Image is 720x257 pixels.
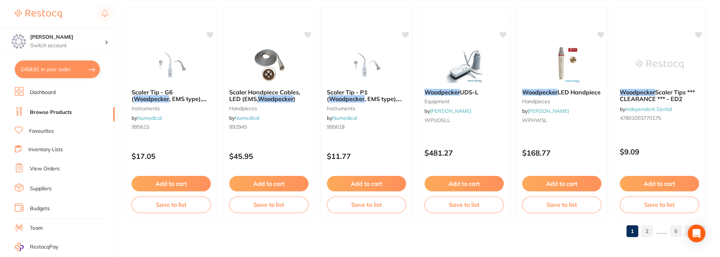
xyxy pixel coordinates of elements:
span: Scaler Handpiece Cables, LED (EMS, [229,88,300,103]
img: Woodpecker Scaler Tips *** CLEARANCE *** - ED2 [636,46,684,83]
button: $458.81 in your order [15,60,100,78]
button: Save to list [620,197,699,213]
small: handpieces [522,98,601,104]
a: [PERSON_NAME] [430,108,471,114]
span: WPUDSLL [424,117,450,124]
button: Save to list [522,197,601,213]
img: Woodpecker LED Handpiece [538,46,586,83]
span: Scaler Tip - G6 ( [132,88,173,103]
b: Scaler Handpiece Cables, LED (EMS, Woodpecker) [229,89,308,103]
a: Independent Dental [625,106,672,112]
p: $45.95 [229,152,308,160]
a: Numedical [137,115,162,121]
p: $481.27 [424,149,504,157]
button: Add to cart [620,176,699,191]
button: Add to cart [132,176,211,191]
a: Favourites [29,128,54,135]
span: , EMS type), [MEDICAL_DATA] [327,95,402,109]
p: Switch account [30,42,105,49]
span: 995618 [327,124,345,130]
em: Woodpecker [134,95,169,103]
button: Add to cart [327,176,406,191]
a: Dashboard [30,89,56,96]
span: LED Handpiece [558,88,601,96]
em: Woodpecker [522,88,558,96]
span: by [229,115,259,121]
a: 5 [670,224,682,239]
span: by [424,108,471,114]
div: Open Intercom Messenger [688,225,705,242]
span: by [522,108,569,114]
img: Eumundi Dental [11,34,26,49]
em: Woodpecker [620,88,655,96]
b: Woodpecker UDS-L [424,89,504,95]
a: View Orders [30,165,60,173]
a: Inventory Lists [28,146,63,153]
a: Browse Products [30,109,72,116]
p: ...... [656,227,667,235]
span: Scaler Tip - P1 ( [327,88,368,103]
span: by [327,115,357,121]
b: Woodpecker Scaler Tips *** CLEARANCE *** - ED2 [620,89,699,103]
button: Save to list [132,197,211,213]
span: RestocqPay [30,243,58,251]
a: 2 [641,224,653,239]
p: $168.77 [522,149,601,157]
img: Restocq Logo [15,10,62,18]
img: Scaler Tip - P1 (Woodpecker, EMS type), PERIODONTAL [343,46,391,83]
span: Scaler Tips *** CLEARANCE *** - ED2 [620,88,695,103]
small: instruments [327,105,406,111]
button: Save to list [327,197,406,213]
a: Suppliers [30,185,52,192]
a: Restocq Logo [15,6,62,22]
span: UDS-L [460,88,478,96]
small: equipment [424,98,504,104]
em: Woodpecker [258,95,293,103]
em: Woodpecker [424,88,460,96]
button: Add to cart [522,176,601,191]
img: Scaler Tip - G6 (Woodpecker, EMS type), SCALING [147,46,195,83]
span: 47801003770175 [620,115,661,121]
b: Scaler Tip - P1 (Woodpecker, EMS type), PERIODONTAL [327,89,406,103]
a: RestocqPay [15,243,58,251]
button: Save to list [229,197,308,213]
span: 992945 [229,124,247,130]
span: , EMS type), SCALING [132,95,207,109]
b: Woodpecker LED Handpiece [522,89,601,95]
span: ) [293,95,296,103]
a: Budgets [30,205,50,212]
p: $17.05 [132,152,211,160]
b: Scaler Tip - G6 (Woodpecker, EMS type), SCALING [132,89,211,103]
em: Woodpecker [329,95,364,103]
span: by [132,115,162,121]
button: Add to cart [424,176,504,191]
img: Scaler Handpiece Cables, LED (EMS, Woodpecker) [245,46,293,83]
a: [PERSON_NAME] [528,108,569,114]
button: Add to cart [229,176,308,191]
small: handpieces [229,105,308,111]
a: Numedical [332,115,357,121]
span: 995615 [132,124,149,130]
a: Team [30,225,43,232]
img: RestocqPay [15,243,24,251]
button: Save to list [424,197,504,213]
p: $11.77 [327,152,406,160]
p: $9.09 [620,147,699,156]
a: Numedical [235,115,259,121]
h4: Eumundi Dental [30,34,105,41]
span: WPHW5L [522,117,547,124]
small: instruments [132,105,211,111]
a: 1 [626,224,638,239]
img: Woodpecker UDS-L [440,46,488,83]
span: by [620,106,672,112]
